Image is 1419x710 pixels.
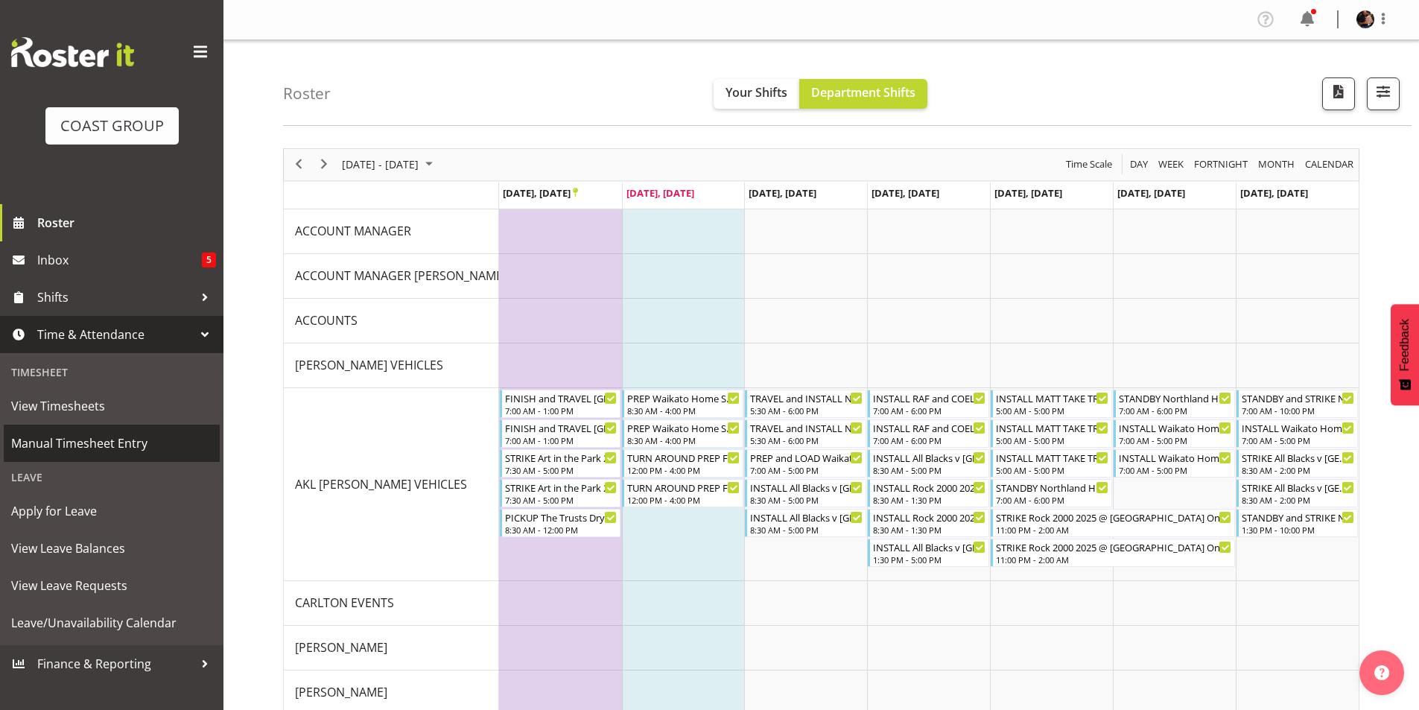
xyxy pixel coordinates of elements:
[873,480,985,495] div: INSTALL Rock 2000 2025 [PERSON_NAME] SMALL SCISSOR ON RETURN TO WORK @ [GEOGRAPHIC_DATA] On Site ...
[873,420,985,435] div: INSTALL RAF and COEL TO TRAVEL HOME AT END OF DAY [GEOGRAPHIC_DATA] Home and Lifestyle Show 2025 ...
[284,581,499,626] td: CARLTON EVENTS resource
[873,539,985,554] div: INSTALL All Blacks v [GEOGRAPHIC_DATA] 2025 @ [GEOGRAPHIC_DATA] On Site @ TBC - Z SLP HINO RANGER...
[726,84,787,101] span: Your Shifts
[1117,186,1185,200] span: [DATE], [DATE]
[799,79,927,109] button: Department Shifts
[868,539,989,567] div: AKL RYMER VEHICLES"s event - INSTALL All Blacks v Australia 2025 @ Eden Park On Site @ TBC - Z SL...
[295,594,394,612] span: CARLTON EVENTS
[1064,155,1114,174] span: Time Scale
[1242,494,1354,506] div: 8:30 AM - 2:00 PM
[1240,186,1308,200] span: [DATE], [DATE]
[996,434,1108,446] div: 5:00 AM - 5:00 PM
[750,434,863,446] div: 5:30 AM - 6:00 PM
[11,612,212,634] span: Leave/Unavailability Calendar
[286,149,311,180] div: previous period
[1192,155,1251,174] button: Fortnight
[37,323,194,346] span: Time & Attendance
[37,212,216,234] span: Roster
[996,464,1108,476] div: 5:00 AM - 5:00 PM
[622,419,743,448] div: AKL RYMER VEHICLES"s event - PREP Waikato Home Show 2025 @ The Workshop - Z SLP TOYOTA HIACE QSA5...
[627,494,740,506] div: 12:00 PM - 4:00 PM
[505,420,618,435] div: FINISH and TRAVEL [GEOGRAPHIC_DATA] WLE 2025 @ Baypark - Z OFFICE ELF 84 TOYOTA COROLLA
[991,479,1112,507] div: AKL RYMER VEHICLES"s event - STANDBY Northland Home and Lifestyle Show 2025 @ McKay Stadium On Si...
[750,420,863,435] div: TRAVEL and INSTALL Northland Home and Lifestyle Show 2025 @ [PERSON_NAME][GEOGRAPHIC_DATA] On Sit...
[873,464,985,476] div: 8:30 AM - 5:00 PM
[11,432,212,454] span: Manual Timesheet Entry
[750,450,863,465] div: PREP and LOAD Waikato Home Show 2025 @ [GEOGRAPHIC_DATA] on site @ 0700 - Z SLP WHITE TRUCK BFE549
[202,253,216,267] span: 5
[295,356,443,374] span: [PERSON_NAME] VEHICLES
[505,510,618,524] div: PICKUP The Trusts Dry HIre @ The Trusts Arena On Site @ 1030 - Z SLP WHITE TRUCK BFE549
[295,222,411,240] span: ACCOUNT MANAGER
[991,390,1112,418] div: AKL RYMER VEHICLES"s event - INSTALL MATT TAKE TRUCK WITH SCISSOR Waikato Home Show 2025 @ Claude...
[1391,304,1419,405] button: Feedback - Show survey
[627,464,740,476] div: 12:00 PM - 4:00 PM
[284,626,499,671] td: CARLTON HAMILTON resource
[750,494,863,506] div: 8:30 AM - 5:00 PM
[873,510,985,524] div: INSTALL Rock 2000 2025 [PERSON_NAME] SMALL SCISSOR ON RETURN TO WORK @ [GEOGRAPHIC_DATA] On Site ...
[505,390,618,405] div: FINISH and TRAVEL [GEOGRAPHIC_DATA] WLE 2025 @ Baypark - Z SLP FLAT DECK TRANSIT PJD304
[991,539,1235,567] div: AKL RYMER VEHICLES"s event - STRIKE Rock 2000 2025 @ Spark Arena On Site @ 2330 - Z SLP FLAT DECK...
[337,149,442,180] div: September 22 - 28, 2025
[1322,77,1355,110] button: Download a PDF of the roster according to the set date range.
[1242,510,1354,524] div: STANDBY and STRIKE Northland Home and Lifestyle Show 2025 @ [PERSON_NAME][GEOGRAPHIC_DATA] On Sit...
[295,311,358,329] span: ACCOUNTS
[1119,405,1231,416] div: 7:00 AM - 6:00 PM
[4,357,220,387] div: Timesheet
[11,574,212,597] span: View Leave Requests
[991,509,1235,537] div: AKL RYMER VEHICLES"s event - STRIKE Rock 2000 2025 @ Spark Arena On Site @ 2330 - Z SLP NEW HINO ...
[11,395,212,417] span: View Timesheets
[750,510,863,524] div: INSTALL All Blacks v [GEOGRAPHIC_DATA] 2025 @ [GEOGRAPHIC_DATA] On Site @ TBC - Z SLP FORD TRANSI...
[1256,155,1298,174] button: Timeline Month
[505,524,618,536] div: 8:30 AM - 12:00 PM
[1156,155,1187,174] button: Timeline Week
[1157,155,1185,174] span: Week
[1374,665,1389,680] img: help-xxl-2.png
[295,638,387,656] span: [PERSON_NAME]
[283,85,331,102] h4: Roster
[340,155,420,174] span: [DATE] - [DATE]
[37,249,202,271] span: Inbox
[868,479,989,507] div: AKL RYMER VEHICLES"s event - INSTALL Rock 2000 2025 AARON PICKUP SMALL SCISSOR ON RETURN TO WORK ...
[284,388,499,581] td: AKL RYMER VEHICLES resource
[873,524,985,536] div: 8:30 AM - 1:30 PM
[745,509,866,537] div: AKL RYMER VEHICLES"s event - INSTALL All Blacks v Australia 2025 @ Eden Park On Site @ TBC - Z SL...
[749,186,816,200] span: [DATE], [DATE]
[500,419,621,448] div: AKL RYMER VEHICLES"s event - FINISH and TRAVEL Tauranga WLE 2025 @ Baypark - Z OFFICE ELF 84 TOYO...
[1367,77,1400,110] button: Filter Shifts
[1242,524,1354,536] div: 1:30 PM - 10:00 PM
[1242,390,1354,405] div: STANDBY and STRIKE Northland Home and Lifestyle Show 2025 @ [PERSON_NAME][GEOGRAPHIC_DATA] On Sit...
[627,434,740,446] div: 8:30 AM - 4:00 PM
[1237,479,1358,507] div: AKL RYMER VEHICLES"s event - STRIKE All Blacks v Australia 2025 @ Eden Park On Site @ TBC - Z SLP...
[996,390,1108,405] div: INSTALL MATT TAKE TRUCK WITH SCISSOR Waikato Home Show 2025 @ [GEOGRAPHIC_DATA] on site @ 0700 - ...
[37,653,194,675] span: Finance & Reporting
[868,449,989,478] div: AKL RYMER VEHICLES"s event - INSTALL All Blacks v Australia 2025 @ Eden Park On Site @ TBC - Z SL...
[622,449,743,478] div: AKL RYMER VEHICLES"s event - TURN AROUND PREP FROM TAURANGA Northland Home and Lifestyle Show 202...
[1114,449,1235,478] div: AKL RYMER VEHICLES"s event - INSTALL Waikato Home Show 2025 @ Claudelands - Z SLP FORD TRANSIT KW...
[1119,390,1231,405] div: STANDBY Northland Home and Lifestyle Show 2025 @ [PERSON_NAME][GEOGRAPHIC_DATA] On Site @ 0730 - ...
[289,155,309,174] button: Previous
[1242,405,1354,416] div: 7:00 AM - 10:00 PM
[505,464,618,476] div: 7:30 AM - 5:00 PM
[750,524,863,536] div: 8:30 AM - 5:00 PM
[872,186,939,200] span: [DATE], [DATE]
[4,425,220,462] a: Manual Timesheet Entry
[1237,449,1358,478] div: AKL RYMER VEHICLES"s event - STRIKE All Blacks v Australia 2025 @ Eden Park On Site @ TBC - Z SLP...
[295,475,467,493] span: AKL [PERSON_NAME] VEHICLES
[314,155,334,174] button: Next
[1193,155,1249,174] span: Fortnight
[991,419,1112,448] div: AKL RYMER VEHICLES"s event - INSTALL MATT TAKE TRUCK WITH SCISSOR Waikato Home Show 2025 @ Claude...
[4,567,220,604] a: View Leave Requests
[4,462,220,492] div: Leave
[500,449,621,478] div: AKL RYMER VEHICLES"s event - STRIKE Art in the Park 2025 @ Eden Park On SIte @ 0830 - Z SLP NEW H...
[340,155,439,174] button: September 2025
[996,480,1108,495] div: STANDBY Northland Home and Lifestyle Show 2025 @ [PERSON_NAME][GEOGRAPHIC_DATA] On Site @ 0730 - ...
[1119,464,1231,476] div: 7:00 AM - 5:00 PM
[745,449,866,478] div: AKL RYMER VEHICLES"s event - PREP and LOAD Waikato Home Show 2025 @ Claudelands on site @ 0700 - ...
[996,405,1108,416] div: 5:00 AM - 5:00 PM
[868,419,989,448] div: AKL RYMER VEHICLES"s event - INSTALL RAF and COEL TO TRAVEL HOME AT END OF DAY Northland Home and...
[505,494,618,506] div: 7:30 AM - 5:00 PM
[295,683,387,701] span: [PERSON_NAME]
[868,390,989,418] div: AKL RYMER VEHICLES"s event - INSTALL RAF and COEL TO TRAVEL HOME AT END OF DAY Northland Home and...
[873,390,985,405] div: INSTALL RAF and COEL TO TRAVEL HOME AT END OF DAY [GEOGRAPHIC_DATA] Home and Lifestyle Show 2025 ...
